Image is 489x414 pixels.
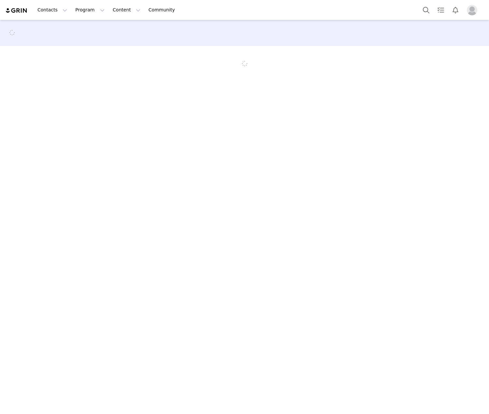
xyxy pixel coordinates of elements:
button: Program [71,3,108,17]
a: Community [145,3,182,17]
a: Tasks [434,3,448,17]
button: Notifications [448,3,463,17]
img: grin logo [5,7,28,14]
button: Contacts [34,3,71,17]
button: Profile [463,5,484,15]
img: placeholder-profile.jpg [467,5,477,15]
button: Content [109,3,144,17]
button: Search [419,3,433,17]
